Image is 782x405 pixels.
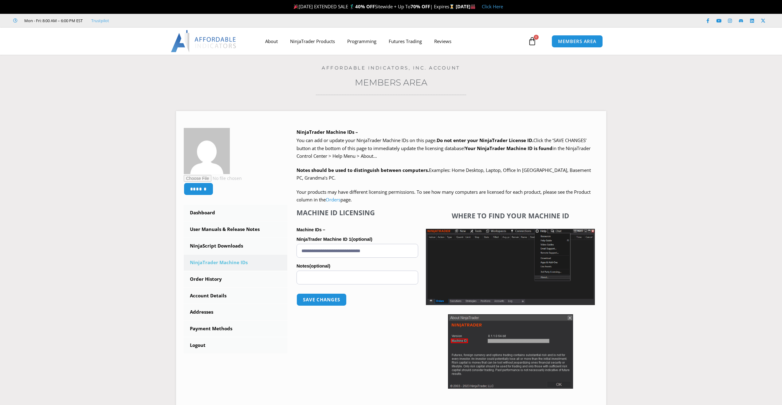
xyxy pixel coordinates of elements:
span: You can add or update your NinjaTrader Machine IDs on this page. [297,137,437,143]
span: 0 [534,35,539,40]
a: User Manuals & Release Notes [184,221,288,237]
strong: 70% OFF [411,3,430,10]
a: MEMBERS AREA [552,35,603,48]
strong: Machine IDs – [297,227,325,232]
a: Trustpilot [91,17,109,24]
nav: Menu [259,34,526,48]
a: Affordable Indicators, Inc. Account [322,65,460,71]
img: 🏭 [471,4,475,9]
b: Do not enter your NinjaTrader License ID. [437,137,533,143]
img: LogoAI | Affordable Indicators – NinjaTrader [171,30,237,52]
a: NinjaTrader Machine IDs [184,255,288,271]
strong: 40% OFF [355,3,375,10]
a: Dashboard [184,205,288,221]
button: Save changes [297,293,347,306]
a: Order History [184,271,288,287]
img: Screenshot 2025-01-17 114931 | Affordable Indicators – NinjaTrader [448,314,573,389]
a: Click Here [482,3,503,10]
a: Members Area [355,77,427,88]
a: Programming [341,34,383,48]
span: (optional) [351,236,372,242]
nav: Account pages [184,205,288,353]
img: ⌛ [450,4,454,9]
img: 🎉 [294,4,298,9]
label: Notes [297,261,418,271]
span: Your products may have different licensing permissions. To see how many computers are licensed fo... [297,189,591,203]
strong: [DATE] [456,3,476,10]
h4: Machine ID Licensing [297,208,418,216]
a: Futures Trading [383,34,428,48]
span: MEMBERS AREA [558,39,596,44]
span: (optional) [309,263,330,268]
a: Logout [184,337,288,353]
a: NinjaTrader Products [284,34,341,48]
a: Addresses [184,304,288,320]
strong: Your NinjaTrader Machine ID is found [465,145,552,151]
img: 2aecd2f530933ac4d7d66a232d61f6a8435cfd1cbe7ea7bda943c34f7188318a [184,128,230,174]
a: About [259,34,284,48]
a: Payment Methods [184,321,288,337]
span: Click the ‘SAVE CHANGES’ button at the bottom of this page to immediately update the licensing da... [297,137,591,159]
span: [DATE] EXTENDED SALE 🏌️‍♂️ Sitewide + Up To | Expires [292,3,456,10]
a: NinjaScript Downloads [184,238,288,254]
a: Account Details [184,288,288,304]
a: Reviews [428,34,458,48]
strong: Notes should be used to distinguish between computers. [297,167,429,173]
img: Screenshot 2025-01-17 1155544 | Affordable Indicators – NinjaTrader [426,229,595,305]
label: NinjaTrader Machine ID 1 [297,235,418,244]
b: NinjaTrader Machine IDs – [297,129,358,135]
h4: Where to find your Machine ID [426,212,595,220]
a: 0 [519,32,546,50]
span: Mon - Fri: 8:00 AM – 6:00 PM EST [23,17,83,24]
a: Orders [326,197,340,203]
span: Examples: Home Desktop, Laptop, Office In [GEOGRAPHIC_DATA], Basement PC, Grandma’s PC. [297,167,591,181]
